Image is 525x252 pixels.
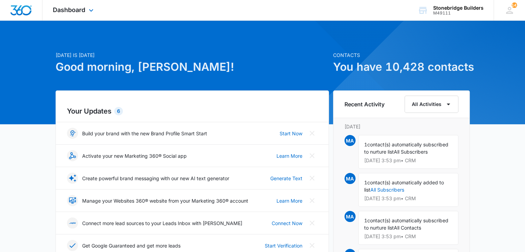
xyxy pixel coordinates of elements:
[276,197,302,204] a: Learn More
[270,175,302,182] a: Generate Text
[307,173,318,184] button: Close
[344,100,385,108] h6: Recent Activity
[364,234,453,239] p: [DATE] 3:53 pm • CRM
[333,59,470,75] h1: You have 10,428 contacts
[370,187,404,193] a: All Subscribers
[280,130,302,137] a: Start Now
[433,11,484,16] div: account id
[307,150,318,161] button: Close
[56,59,329,75] h1: Good morning, [PERSON_NAME]!
[307,195,318,206] button: Close
[82,130,207,137] p: Build your brand with the new Brand Profile Smart Start
[405,96,458,113] button: All Activities
[265,242,302,249] a: Start Verification
[82,197,248,204] p: Manage your Websites 360® website from your Marketing 360® account
[364,142,448,155] span: contact(s) automatically subscribed to nurture list
[364,180,367,185] span: 1
[394,149,428,155] span: All Subscribers
[344,135,356,146] span: MA
[56,51,329,59] p: [DATE] is [DATE]
[364,142,367,147] span: 1
[82,152,187,159] p: Activate your new Marketing 360® Social app
[82,242,181,249] p: Get Google Guaranteed and get more leads
[344,123,458,130] p: [DATE]
[67,106,318,116] h2: Your Updates
[82,220,242,227] p: Connect more lead sources to your Leads Inbox with [PERSON_NAME]
[333,51,470,59] p: Contacts
[394,225,421,231] span: All Contacts
[364,217,448,231] span: contact(s) automatically subscribed to nurture list
[276,152,302,159] a: Learn More
[53,6,85,13] span: Dashboard
[114,107,123,115] div: 6
[344,211,356,222] span: MA
[307,128,318,139] button: Close
[512,2,517,8] div: notifications count
[512,2,517,8] span: 142
[433,5,484,11] div: account name
[82,175,229,182] p: Create powerful brand messaging with our new AI text generator
[364,217,367,223] span: 1
[364,196,453,201] p: [DATE] 3:53 pm • CRM
[272,220,302,227] a: Connect Now
[307,217,318,229] button: Close
[307,240,318,251] button: Close
[364,158,453,163] p: [DATE] 3:53 pm • CRM
[344,173,356,184] span: MA
[364,180,444,193] span: contact(s) automatically added to list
